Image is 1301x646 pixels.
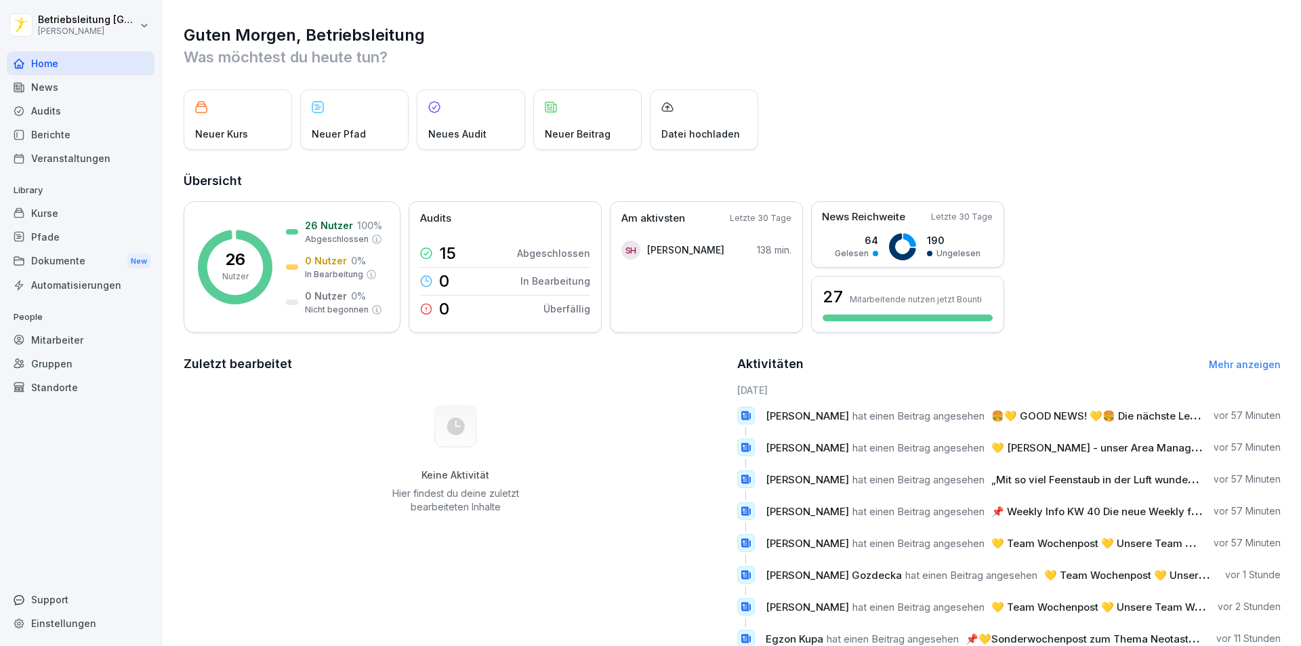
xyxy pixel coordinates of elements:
h5: Keine Aktivität [387,469,524,481]
a: Einstellungen [7,611,154,635]
div: Dokumente [7,249,154,274]
p: Neues Audit [428,127,487,141]
p: 0 [439,301,449,317]
span: [PERSON_NAME] [766,601,849,613]
a: Home [7,52,154,75]
p: Nutzer [222,270,249,283]
a: Gruppen [7,352,154,376]
span: hat einen Beitrag angesehen [852,601,985,613]
h1: Guten Morgen, Betriebsleitung [184,24,1281,46]
p: Neuer Pfad [312,127,366,141]
span: [PERSON_NAME] [766,537,849,550]
a: Mitarbeiter [7,328,154,352]
h2: Übersicht [184,171,1281,190]
p: 0 Nutzer [305,289,347,303]
a: Standorte [7,376,154,399]
p: 64 [835,233,878,247]
p: 0 Nutzer [305,254,347,268]
span: hat einen Beitrag angesehen [905,569,1037,582]
p: 138 min. [757,243,791,257]
p: Abgeschlossen [305,233,369,245]
p: 26 Nutzer [305,218,353,233]
p: 26 [225,251,245,268]
div: Support [7,588,154,611]
a: Berichte [7,123,154,146]
span: hat einen Beitrag angesehen [827,632,959,645]
div: New [127,254,150,269]
a: Automatisierungen [7,273,154,297]
p: Was möchtest du heute tun? [184,46,1281,68]
p: Ungelesen [936,247,980,260]
p: Gelesen [835,247,869,260]
p: Letzte 30 Tage [931,211,993,223]
p: Betriebsleitung [GEOGRAPHIC_DATA] [38,14,137,26]
p: vor 11 Stunden [1216,632,1281,645]
h2: Zuletzt bearbeitet [184,355,728,374]
p: Neuer Kurs [195,127,248,141]
p: 0 [439,273,449,289]
p: Am aktivsten [621,211,685,226]
span: hat einen Beitrag angesehen [852,409,985,422]
span: hat einen Beitrag angesehen [852,537,985,550]
a: News [7,75,154,99]
span: hat einen Beitrag angesehen [852,505,985,518]
p: Überfällig [543,302,590,316]
span: [PERSON_NAME] [766,473,849,486]
p: 0 % [351,254,366,268]
span: [PERSON_NAME] [766,441,849,454]
p: vor 57 Minuten [1214,504,1281,518]
a: Kurse [7,201,154,225]
h6: [DATE] [737,383,1281,397]
p: vor 57 Minuten [1214,536,1281,550]
p: Abgeschlossen [517,246,590,260]
p: In Bearbeitung [520,274,590,288]
a: Veranstaltungen [7,146,154,170]
p: Library [7,180,154,201]
p: vor 57 Minuten [1214,441,1281,454]
a: Audits [7,99,154,123]
span: Egzon Kupa [766,632,823,645]
p: In Bearbeitung [305,268,363,281]
p: Hier findest du deine zuletzt bearbeiteten Inhalte [387,487,524,514]
p: People [7,306,154,328]
p: [PERSON_NAME] [38,26,137,36]
p: Neuer Beitrag [545,127,611,141]
p: Nicht begonnen [305,304,369,316]
span: [PERSON_NAME] [766,409,849,422]
p: vor 2 Stunden [1218,600,1281,613]
span: hat einen Beitrag angesehen [852,473,985,486]
h2: Aktivitäten [737,355,804,374]
p: vor 57 Minuten [1214,472,1281,486]
p: Datei hochladen [661,127,740,141]
p: vor 57 Minuten [1214,409,1281,422]
p: vor 1 Stunde [1225,568,1281,582]
p: Audits [420,211,451,226]
div: SH [621,241,640,260]
p: News Reichweite [822,209,905,225]
h3: 27 [823,285,843,308]
span: [PERSON_NAME] [766,505,849,518]
p: Letzte 30 Tage [730,212,791,224]
a: DokumenteNew [7,249,154,274]
p: 100 % [357,218,382,233]
p: 190 [927,233,980,247]
p: 15 [439,245,456,262]
p: 0 % [351,289,366,303]
p: Mitarbeitende nutzen jetzt Bounti [850,294,982,304]
p: [PERSON_NAME] [647,243,724,257]
a: Pfade [7,225,154,249]
span: hat einen Beitrag angesehen [852,441,985,454]
a: Mehr anzeigen [1209,359,1281,370]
